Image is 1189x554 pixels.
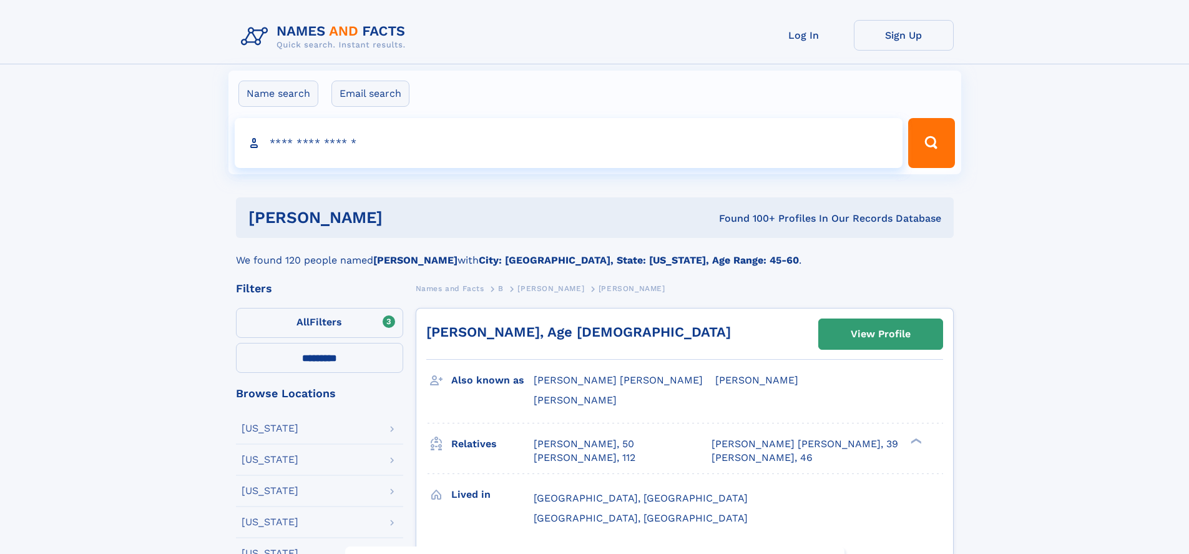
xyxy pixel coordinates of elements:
[331,81,409,107] label: Email search
[236,308,403,338] label: Filters
[242,486,298,496] div: [US_STATE]
[712,437,898,451] a: [PERSON_NAME] [PERSON_NAME], 39
[712,451,813,465] a: [PERSON_NAME], 46
[534,512,748,524] span: [GEOGRAPHIC_DATA], [GEOGRAPHIC_DATA]
[819,319,942,349] a: View Profile
[416,280,484,296] a: Names and Facts
[242,455,298,465] div: [US_STATE]
[242,423,298,433] div: [US_STATE]
[451,484,534,505] h3: Lived in
[236,238,954,268] div: We found 120 people named with .
[426,324,731,340] a: [PERSON_NAME], Age [DEMOGRAPHIC_DATA]
[599,284,665,293] span: [PERSON_NAME]
[498,284,504,293] span: B
[235,118,903,168] input: search input
[236,388,403,399] div: Browse Locations
[517,284,584,293] span: [PERSON_NAME]
[534,394,617,406] span: [PERSON_NAME]
[851,320,911,349] div: View Profile
[479,254,799,266] b: City: [GEOGRAPHIC_DATA], State: [US_STATE], Age Range: 45-60
[236,20,416,54] img: Logo Names and Facts
[534,451,635,465] a: [PERSON_NAME], 112
[550,212,941,225] div: Found 100+ Profiles In Our Records Database
[498,280,504,296] a: B
[248,210,551,225] h1: [PERSON_NAME]
[908,118,954,168] button: Search Button
[238,81,318,107] label: Name search
[451,433,534,455] h3: Relatives
[242,517,298,527] div: [US_STATE]
[715,374,798,386] span: [PERSON_NAME]
[754,20,854,51] a: Log In
[236,283,403,294] div: Filters
[517,280,584,296] a: [PERSON_NAME]
[534,437,634,451] a: [PERSON_NAME], 50
[296,316,310,328] span: All
[373,254,457,266] b: [PERSON_NAME]
[534,374,703,386] span: [PERSON_NAME] [PERSON_NAME]
[451,370,534,391] h3: Also known as
[908,437,922,445] div: ❯
[854,20,954,51] a: Sign Up
[534,492,748,504] span: [GEOGRAPHIC_DATA], [GEOGRAPHIC_DATA]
